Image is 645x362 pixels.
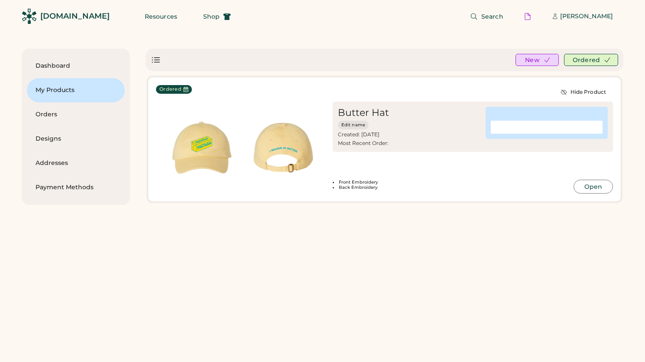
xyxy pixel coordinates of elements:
[515,54,559,66] button: New
[151,55,161,65] div: Show list view
[560,12,613,21] div: [PERSON_NAME]
[161,107,243,188] img: generate-image
[333,180,571,185] li: Front Embroidery
[481,13,503,20] span: Search
[564,54,618,66] button: Ordered
[554,85,613,99] button: Hide Product
[36,183,116,192] div: Payment Methods
[36,110,116,119] div: Orders
[134,8,188,25] button: Resources
[574,180,613,194] button: Open
[183,87,188,92] button: Last Order Date:
[333,185,571,190] li: Back Embroidery
[243,107,324,188] img: generate-image
[338,131,482,138] div: Created: [DATE]
[36,135,116,143] div: Designs
[36,62,116,70] div: Dashboard
[36,159,116,168] div: Addresses
[460,8,514,25] button: Search
[40,11,110,22] div: [DOMAIN_NAME]
[203,13,220,20] span: Shop
[193,8,241,25] button: Shop
[159,86,182,93] div: Ordered
[338,121,369,129] button: Edit name
[338,107,389,119] div: Butter Hat
[22,9,37,24] img: Rendered Logo - Screens
[338,140,482,147] div: Most Recent Order:
[36,86,116,95] div: My Products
